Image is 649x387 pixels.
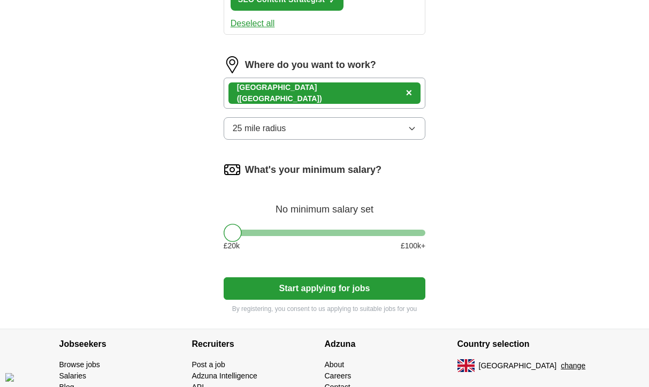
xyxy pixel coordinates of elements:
[224,161,241,178] img: salary.png
[192,360,225,369] a: Post a job
[401,240,425,252] span: £ 100 k+
[224,277,426,300] button: Start applying for jobs
[231,17,275,30] button: Deselect all
[224,56,241,73] img: location.png
[59,371,87,380] a: Salaries
[192,371,257,380] a: Adzuna Intelligence
[479,360,557,371] span: [GEOGRAPHIC_DATA]
[224,304,426,314] p: By registering, you consent to us applying to suitable jobs for you
[406,87,413,98] span: ×
[406,85,413,101] button: ×
[233,122,286,135] span: 25 mile radius
[237,83,317,92] strong: [GEOGRAPHIC_DATA]
[224,117,426,140] button: 25 mile radius
[457,329,590,359] h4: Country selection
[237,94,322,103] span: ([GEOGRAPHIC_DATA])
[5,373,14,382] div: Cookie consent button
[59,360,100,369] a: Browse jobs
[245,58,376,72] label: Where do you want to work?
[224,240,240,252] span: £ 20 k
[325,360,345,369] a: About
[457,359,475,372] img: UK flag
[325,371,352,380] a: Careers
[245,163,381,177] label: What's your minimum salary?
[224,191,426,217] div: No minimum salary set
[5,373,14,382] img: Cookie%20settings
[561,360,585,371] button: change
